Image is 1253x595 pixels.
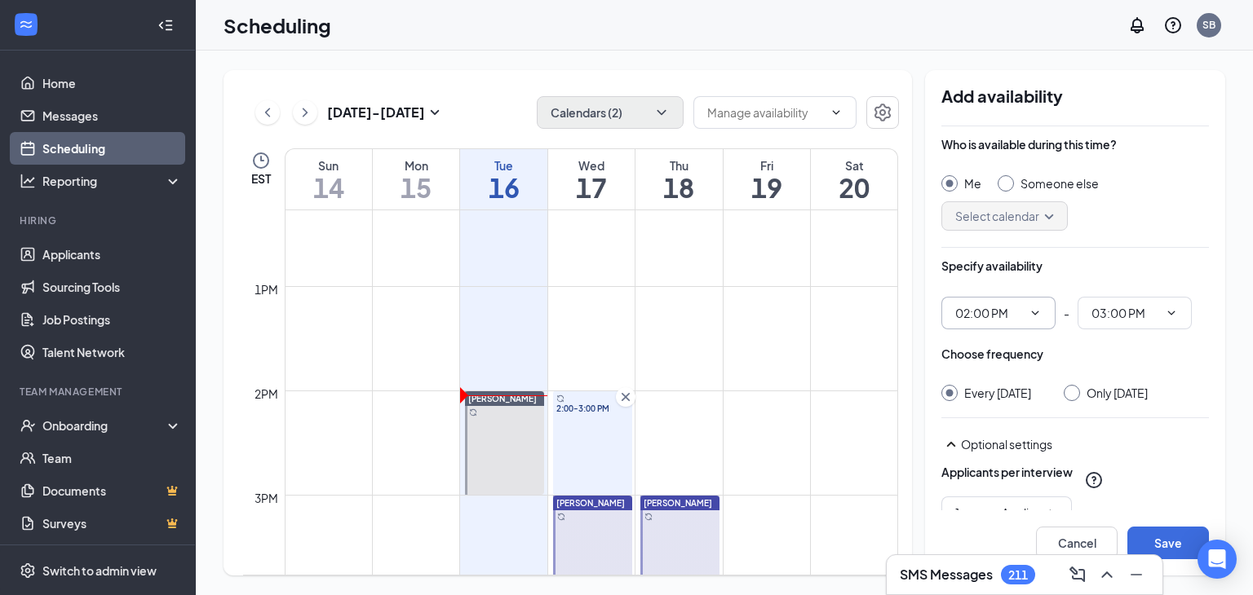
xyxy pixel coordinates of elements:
[259,103,276,122] svg: ChevronLeft
[286,174,372,201] h1: 14
[1021,175,1099,192] div: Someone else
[548,157,635,174] div: Wed
[1068,565,1087,584] svg: ComposeMessage
[941,346,1043,362] div: Choose frequency
[635,157,722,174] div: Thu
[1127,15,1147,35] svg: Notifications
[42,336,182,368] a: Talent Network
[964,175,981,192] div: Me
[42,132,182,165] a: Scheduling
[460,149,547,209] a: September 16, 2025
[635,149,722,209] a: September 18, 2025
[373,157,459,174] div: Mon
[707,104,823,121] input: Manage availability
[635,174,722,201] h1: 18
[42,67,182,99] a: Home
[724,157,810,174] div: Fri
[42,99,182,132] a: Messages
[255,100,280,125] button: ChevronLeft
[224,11,331,39] h1: Scheduling
[1123,562,1149,588] button: Minimize
[941,434,961,454] svg: SmallChevronUp
[1198,540,1237,579] div: Open Intercom Messenger
[42,417,168,434] div: Onboarding
[1094,562,1120,588] button: ChevronUp
[297,103,313,122] svg: ChevronRight
[20,173,36,189] svg: Analysis
[18,16,34,33] svg: WorkstreamLogo
[556,403,629,414] span: 2:00-3:00 PM
[724,174,810,201] h1: 19
[42,507,182,540] a: SurveysCrown
[42,271,182,303] a: Sourcing Tools
[42,442,182,474] a: Team
[42,474,182,507] a: DocumentsCrown
[556,394,565,403] svg: Sync
[1084,470,1104,490] svg: QuestionInfo
[941,258,1043,274] div: Specify availability
[811,174,897,201] h1: 20
[961,436,1209,452] div: Optional settings
[941,434,1209,454] div: Optional settings
[1029,306,1042,320] svg: ChevronDown
[1127,565,1146,584] svg: Minimize
[644,513,653,521] svg: Sync
[811,157,897,174] div: Sat
[469,408,477,416] svg: Sync
[20,562,36,579] svg: Settings
[866,96,899,129] button: Settings
[1065,562,1091,588] button: ComposeMessage
[286,157,372,174] div: Sun
[548,174,635,201] h1: 17
[251,280,281,298] div: 1pm
[1097,565,1117,584] svg: ChevronUp
[556,498,625,508] span: [PERSON_NAME]
[1008,568,1028,582] div: 211
[373,174,459,201] h1: 15
[1163,15,1183,35] svg: QuestionInfo
[1002,504,1058,522] div: Applicants
[20,214,179,227] div: Hiring
[42,562,157,579] div: Switch to admin view
[941,136,1117,152] div: Who is available during this time?
[42,303,182,336] a: Job Postings
[157,17,174,33] svg: Collapse
[1036,527,1118,559] button: Cancel
[830,106,843,119] svg: ChevronDown
[42,238,182,271] a: Applicants
[1127,527,1209,559] button: Save
[251,151,271,170] svg: Clock
[1165,306,1178,320] svg: ChevronDown
[557,513,565,521] svg: Sync
[293,100,317,125] button: ChevronRight
[811,149,897,209] a: September 20, 2025
[20,417,36,434] svg: UserCheck
[941,86,1209,106] h2: Add availability
[20,385,179,399] div: Team Management
[548,149,635,209] a: September 17, 2025
[251,170,271,187] span: EST
[1202,18,1215,32] div: SB
[460,157,547,174] div: Tue
[286,149,372,209] a: September 14, 2025
[373,149,459,209] a: September 15, 2025
[900,566,993,584] h3: SMS Messages
[941,297,1209,329] div: -
[873,103,892,122] svg: Settings
[460,174,547,201] h1: 16
[1087,385,1148,401] div: Only [DATE]
[251,385,281,403] div: 2pm
[425,103,445,122] svg: SmallChevronDown
[618,389,634,405] svg: Cross
[644,498,712,508] span: [PERSON_NAME]
[251,489,281,507] div: 3pm
[964,385,1031,401] div: Every [DATE]
[724,149,810,209] a: September 19, 2025
[653,104,670,121] svg: ChevronDown
[468,394,537,403] span: [PERSON_NAME]
[941,464,1073,480] div: Applicants per interview
[42,173,183,189] div: Reporting
[327,104,425,121] h3: [DATE] - [DATE]
[537,96,684,129] button: Calendars (2)ChevronDown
